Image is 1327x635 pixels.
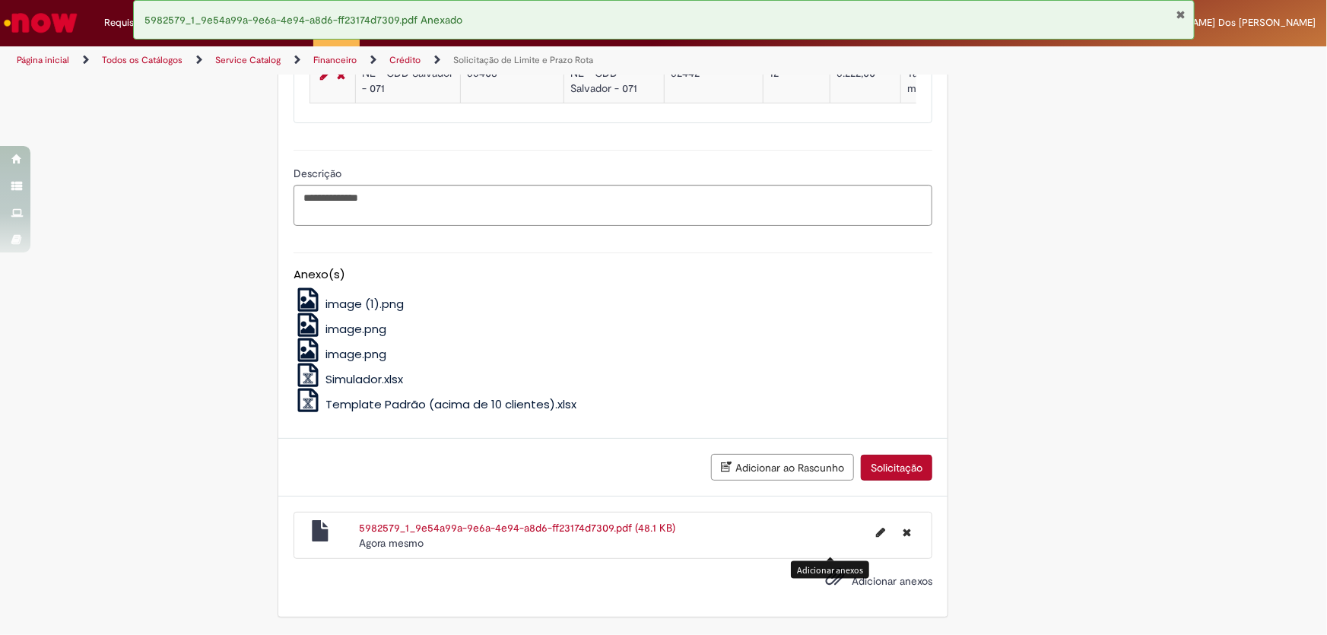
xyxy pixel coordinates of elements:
[867,520,894,545] button: Editar nome de arquivo 5982579_1_9e54a99a-9e6a-4e94-a8d6-ff23174d7309.pdf
[17,54,69,66] a: Página inicial
[359,536,424,550] time: 28/08/2025 10:52:08
[325,321,386,337] span: image.png
[333,66,349,84] a: Remover linha 1
[294,296,404,312] a: image (1).png
[294,396,576,412] a: Template Padrão (acima de 10 clientes).xlsx
[294,185,932,226] textarea: Descrição
[325,346,386,362] span: image.png
[1176,8,1186,21] button: Fechar Notificação
[325,396,576,412] span: Template Padrão (acima de 10 clientes).xlsx
[764,59,830,103] td: 12
[389,54,421,66] a: Crédito
[711,454,854,481] button: Adicionar ao Rascunho
[215,54,281,66] a: Service Catalog
[316,66,333,84] a: Editar Linha 1
[294,167,344,180] span: Descrição
[325,371,403,387] span: Simulador.xlsx
[102,54,183,66] a: Todos os Catálogos
[356,59,461,103] td: NE - CDD Salvador - 071
[294,321,386,337] a: image.png
[453,54,593,66] a: Solicitação de Limite e Prazo Rota
[11,46,873,75] ul: Trilhas de página
[294,346,386,362] a: image.png
[901,59,943,103] td: Taxa matriz
[359,521,675,535] a: 5982579_1_9e54a99a-9e6a-4e94-a8d6-ff23174d7309.pdf (48.1 KB)
[325,296,404,312] span: image (1).png
[791,561,869,579] div: Adicionar anexos
[665,59,764,103] td: 62442
[294,268,932,281] h5: Anexo(s)
[852,574,932,588] span: Adicionar anexos
[830,59,901,103] td: 6.222,00
[313,54,357,66] a: Financeiro
[359,536,424,550] span: Agora mesmo
[294,371,403,387] a: Simulador.xlsx
[861,455,932,481] button: Solicitação
[145,13,463,27] span: 5982579_1_9e54a99a-9e6a-4e94-a8d6-ff23174d7309.pdf Anexado
[564,59,665,103] td: NE - CDD Salvador - 071
[894,520,920,545] button: Excluir 5982579_1_9e54a99a-9e6a-4e94-a8d6-ff23174d7309.pdf
[104,15,157,30] span: Requisições
[2,8,80,38] img: ServiceNow
[461,59,564,103] td: 65408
